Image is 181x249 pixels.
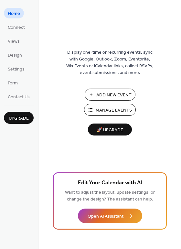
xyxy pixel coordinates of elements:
[4,112,34,124] button: Upgrade
[8,24,25,31] span: Connect
[4,63,28,74] a: Settings
[92,126,128,135] span: 🚀 Upgrade
[8,94,30,101] span: Contact Us
[8,80,18,87] span: Form
[4,49,26,60] a: Design
[8,10,20,17] span: Home
[85,89,135,101] button: Add New Event
[96,107,132,114] span: Manage Events
[66,49,154,76] span: Display one-time or recurring events, sync with Google, Outlook, Zoom, Eventbrite, Wix Events or ...
[65,188,155,204] span: Want to adjust the layout, update settings, or change the design? The assistant can help.
[78,209,142,223] button: Open AI Assistant
[88,213,123,220] span: Open AI Assistant
[4,22,29,32] a: Connect
[8,38,20,45] span: Views
[4,77,22,88] a: Form
[4,8,24,18] a: Home
[84,104,136,116] button: Manage Events
[8,66,25,73] span: Settings
[4,36,24,46] a: Views
[88,124,132,135] button: 🚀 Upgrade
[9,115,29,122] span: Upgrade
[4,91,34,102] a: Contact Us
[78,179,142,188] span: Edit Your Calendar with AI
[8,52,22,59] span: Design
[96,92,132,99] span: Add New Event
